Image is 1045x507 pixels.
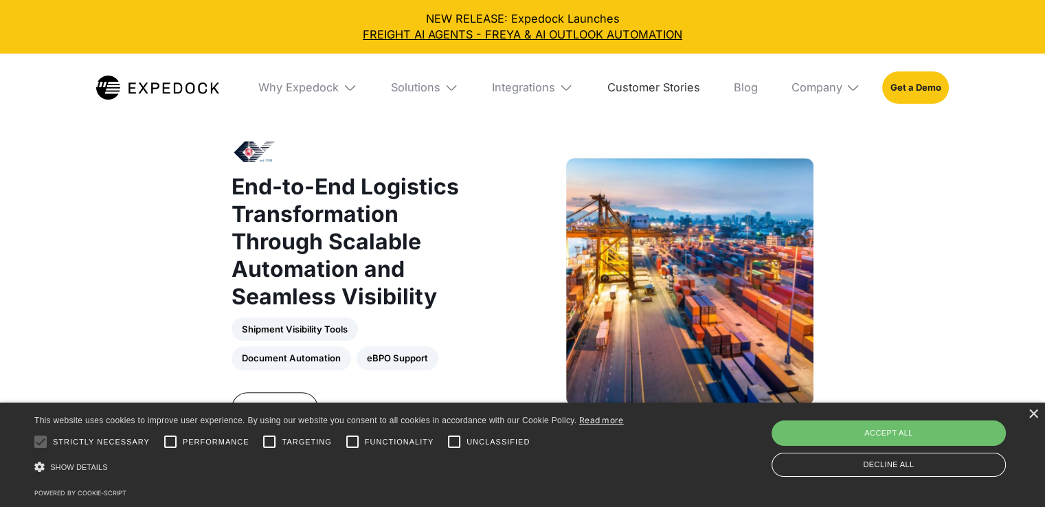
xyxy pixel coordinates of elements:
div: Integrations [481,54,585,121]
a: Read more [579,415,624,425]
strong: End-to-End Logistics Transformation Through Scalable Automation and Seamless Visibility [232,173,459,310]
div: Solutions [379,54,469,121]
span: Functionality [365,436,434,448]
a: Customer Stories [596,54,711,121]
div: Close [1028,409,1038,420]
div: Company [780,54,871,121]
div: Why Expedock [247,54,368,121]
div: Decline all [772,453,1006,477]
a: Get a Demo [882,71,949,104]
a: FREIGHT AI AGENTS - FREYA & AI OUTLOOK AUTOMATION [11,27,1033,43]
a: Read story [232,392,318,424]
span: This website uses cookies to improve user experience. By using our website you consent to all coo... [34,416,576,425]
div: Show details [34,458,624,477]
span: Strictly necessary [53,436,150,448]
div: NEW RELEASE: Expedock Launches [11,11,1033,43]
div: Company [791,80,842,94]
div: Why Expedock [258,80,339,94]
span: Targeting [282,436,331,448]
span: Performance [183,436,249,448]
iframe: Chat Widget [976,441,1045,507]
div: Accept all [772,420,1006,445]
a: Powered by cookie-script [34,489,126,497]
div: Solutions [391,80,440,94]
a: Blog [722,54,769,121]
div: Integrations [492,80,555,94]
span: Unclassified [467,436,530,448]
span: Show details [50,463,108,471]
